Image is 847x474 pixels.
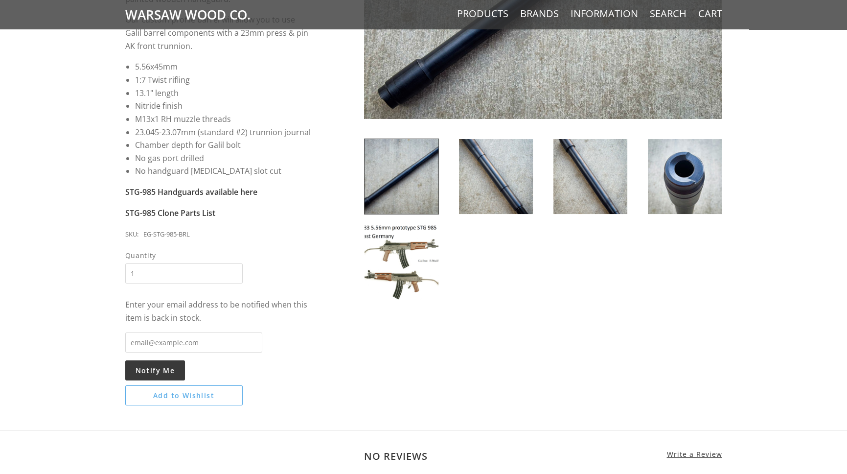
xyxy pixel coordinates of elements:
[650,7,687,20] a: Search
[135,113,313,126] li: M13x1 RH muzzle threads
[143,229,190,240] div: EG-STG-985-BRL
[125,332,262,353] input: email@example.com
[135,165,313,178] li: No handguard [MEDICAL_DATA] slot cut
[135,87,313,100] li: 13.1" length
[125,187,257,197] a: STG-985 Handguards available here
[125,208,215,218] a: STG-985 Clone Parts List
[698,7,722,20] a: Cart
[459,139,533,214] img: East German STG-985 5.56 AK Barrel
[135,126,313,139] li: 23.045-23.07mm (standard #2) trunnion journal
[571,7,638,20] a: Information
[125,250,243,261] span: Quantity
[125,13,313,52] p: Our custom profile barrel will allow you to use Galil barrel components with a 23mm press & pin A...
[365,139,438,214] img: East German STG-985 5.56 AK Barrel
[648,139,722,214] img: East German STG-985 5.56 AK Barrel
[365,225,438,300] img: East German STG-985 5.56 AK Barrel
[457,7,508,20] a: Products
[125,450,722,462] h2: No Reviews
[135,139,313,152] li: Chamber depth for Galil bolt
[135,152,313,165] li: No gas port drilled
[125,385,243,405] button: Add to Wishlist
[125,229,138,240] div: SKU:
[135,99,313,113] li: Nitride finish
[135,73,313,87] li: 1:7 Twist rifling
[125,298,313,324] div: Enter your email address to be notified when this item is back in stock.
[125,263,243,284] input: Quantity
[135,60,313,73] li: 5.56x45mm
[125,360,185,380] button: Notify Me
[520,7,559,20] a: Brands
[553,139,627,214] img: East German STG-985 5.56 AK Barrel
[667,450,722,459] a: Write a Review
